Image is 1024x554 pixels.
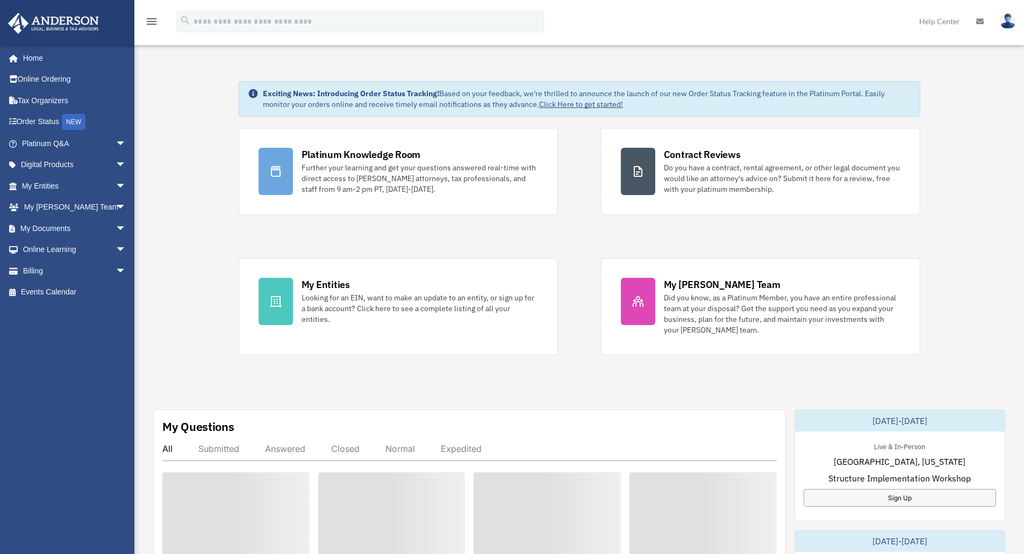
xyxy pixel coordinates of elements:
a: menu [145,19,158,28]
a: Sign Up [804,489,996,507]
span: arrow_drop_down [116,239,137,261]
div: Answered [265,443,305,454]
a: My Entities Looking for an EIN, want to make an update to an entity, or sign up for a bank accoun... [239,258,558,355]
div: Do you have a contract, rental agreement, or other legal document you would like an attorney's ad... [664,162,900,195]
span: arrow_drop_down [116,260,137,282]
i: menu [145,15,158,28]
a: Billingarrow_drop_down [8,260,142,282]
a: Home [8,47,137,69]
img: Anderson Advisors Platinum Portal [5,13,102,34]
a: Events Calendar [8,282,142,303]
div: Further your learning and get your questions answered real-time with direct access to [PERSON_NAM... [302,162,538,195]
a: Platinum Q&Aarrow_drop_down [8,133,142,154]
div: [DATE]-[DATE] [795,530,1005,552]
div: Platinum Knowledge Room [302,148,421,161]
div: Closed [331,443,360,454]
span: arrow_drop_down [116,218,137,240]
i: search [180,15,191,26]
div: Live & In-Person [865,440,934,451]
div: Based on your feedback, we're thrilled to announce the launch of our new Order Status Tracking fe... [263,88,911,110]
a: Online Ordering [8,69,142,90]
img: User Pic [1000,13,1016,29]
span: arrow_drop_down [116,133,137,155]
div: NEW [62,114,85,130]
div: All [162,443,173,454]
a: Click Here to get started! [539,99,623,109]
a: Platinum Knowledge Room Further your learning and get your questions answered real-time with dire... [239,128,558,215]
div: Did you know, as a Platinum Member, you have an entire professional team at your disposal? Get th... [664,292,900,335]
a: Digital Productsarrow_drop_down [8,154,142,176]
a: My Documentsarrow_drop_down [8,218,142,239]
strong: Exciting News: Introducing Order Status Tracking! [263,89,439,98]
div: Submitted [198,443,239,454]
a: Tax Organizers [8,90,142,111]
div: My Questions [162,419,234,435]
div: [DATE]-[DATE] [795,410,1005,431]
div: My Entities [302,278,350,291]
a: My Entitiesarrow_drop_down [8,175,142,197]
div: My [PERSON_NAME] Team [664,278,780,291]
div: Normal [385,443,415,454]
span: arrow_drop_down [116,197,137,219]
div: Looking for an EIN, want to make an update to an entity, or sign up for a bank account? Click her... [302,292,538,325]
a: My [PERSON_NAME] Teamarrow_drop_down [8,197,142,218]
span: [GEOGRAPHIC_DATA], [US_STATE] [834,455,965,468]
span: arrow_drop_down [116,175,137,197]
span: arrow_drop_down [116,154,137,176]
a: My [PERSON_NAME] Team Did you know, as a Platinum Member, you have an entire professional team at... [601,258,920,355]
div: Expedited [441,443,482,454]
a: Contract Reviews Do you have a contract, rental agreement, or other legal document you would like... [601,128,920,215]
span: Structure Implementation Workshop [828,472,971,485]
a: Order StatusNEW [8,111,142,133]
a: Online Learningarrow_drop_down [8,239,142,261]
div: Contract Reviews [664,148,741,161]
